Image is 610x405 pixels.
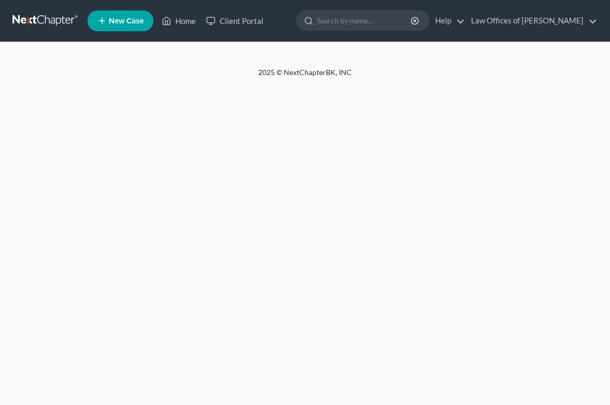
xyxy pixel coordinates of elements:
[430,11,465,30] a: Help
[317,11,412,30] input: Search by name...
[109,17,144,25] span: New Case
[55,67,555,86] div: 2025 © NextChapterBK, INC
[157,11,201,30] a: Home
[466,11,597,30] a: Law Offices of [PERSON_NAME]
[201,11,269,30] a: Client Portal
